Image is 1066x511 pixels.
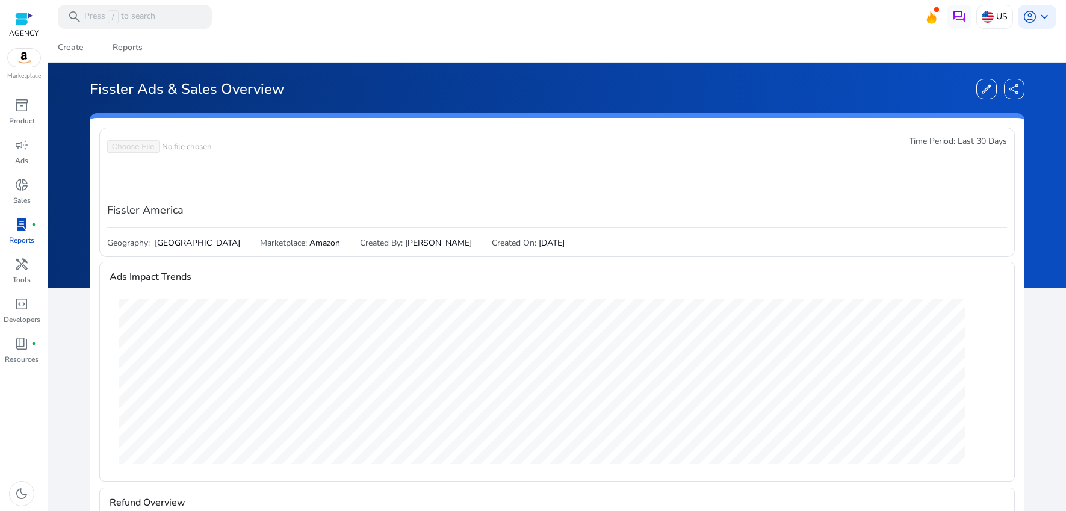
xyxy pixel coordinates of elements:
[113,43,143,52] div: Reports
[14,138,29,152] span: campaign
[9,116,35,126] p: Product
[5,354,39,365] p: Resources
[58,43,84,52] div: Create
[14,217,29,232] span: lab_profile
[14,178,29,192] span: donut_small
[981,83,993,95] span: edit
[14,98,29,113] span: inventory_2
[539,237,565,249] span: [DATE]
[309,237,340,249] span: Amazon
[9,28,39,39] p: AGENCY
[14,297,29,311] span: code_blocks
[7,72,41,81] p: Marketplace
[152,237,240,249] span: [GEOGRAPHIC_DATA]
[84,10,155,23] p: Press to search
[1037,10,1052,24] span: keyboard_arrow_down
[260,237,307,249] span: Marketplace:
[909,135,955,147] span: Time Period:
[110,267,191,286] span: Ads Impact Trends
[1023,10,1037,24] span: account_circle
[90,79,284,99] span: Fissler Ads & Sales Overview
[1008,83,1020,95] span: share
[13,274,31,285] p: Tools
[360,237,403,249] span: Created By:
[9,235,34,246] p: Reports
[14,257,29,271] span: handyman
[982,11,994,23] img: us.svg
[405,237,472,249] span: [PERSON_NAME]
[67,10,82,24] span: search
[31,341,36,346] span: fiber_manual_record
[996,6,1008,27] p: US
[13,195,31,206] p: Sales
[31,222,36,227] span: fiber_manual_record
[107,237,150,249] span: Geography:
[8,49,40,67] img: amazon.svg
[108,10,119,23] span: /
[492,237,536,249] span: Created On:
[14,336,29,351] span: book_4
[958,135,1007,147] span: Last 30 Days
[15,155,28,166] p: Ads
[14,486,29,501] span: dark_mode
[107,202,184,218] span: Fissler America
[4,314,40,325] p: Developers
